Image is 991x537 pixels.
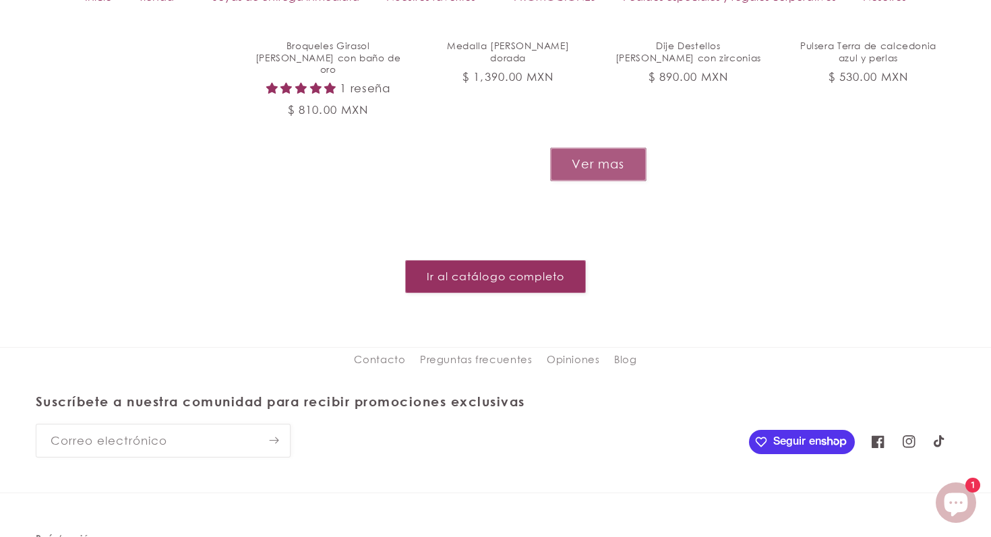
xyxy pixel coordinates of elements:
[255,40,401,75] a: Broqueles Girasol [PERSON_NAME] con baño de oro
[405,260,585,293] a: Ir al catálogo completo
[795,40,941,64] a: Pulsera Terra de calcedonia azul y perlas
[36,393,742,410] h2: Suscríbete a nuestra comunidad para recibir promociones exclusivas
[354,351,405,372] a: Contacto
[550,148,647,181] button: Ver mas
[614,348,637,372] a: Blog
[615,40,761,64] a: Dije Destellos [PERSON_NAME] con zirconias
[36,424,290,456] input: Correo electrónico
[420,348,533,372] a: Preguntas frecuentes
[258,424,289,457] button: Suscribirse
[547,348,600,372] a: Opiniones
[435,40,581,64] a: Medalla [PERSON_NAME] dorada
[932,482,980,526] inbox-online-store-chat: Chat de la tienda online Shopify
